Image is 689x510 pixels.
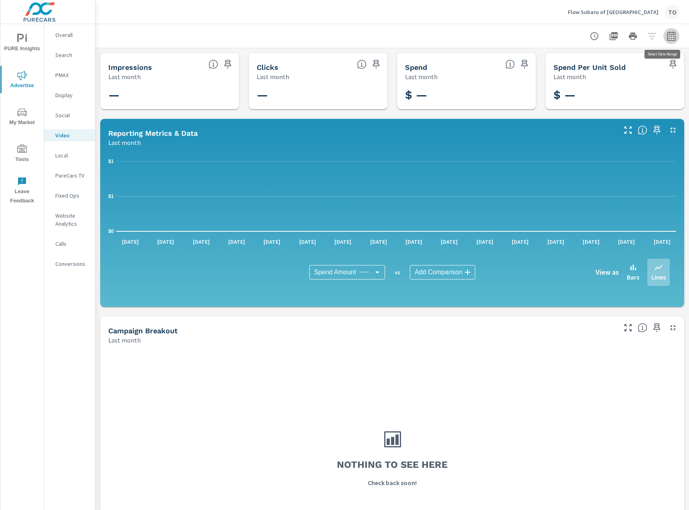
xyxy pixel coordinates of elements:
span: Spend Amount [314,268,356,276]
p: [DATE] [612,238,640,246]
div: Add Comparison [410,265,475,279]
p: Lines [651,272,666,282]
text: $0 [108,228,114,234]
span: Save this to your personalized report [370,58,383,71]
div: Spend Amount [309,265,385,279]
button: "Export Report to PDF" [606,28,622,44]
p: [DATE] [542,238,570,246]
p: Last month [553,72,586,82]
p: PureCars TV [55,171,89,180]
button: Print Report [625,28,641,44]
p: [DATE] [471,238,499,246]
span: Add Comparison [415,268,462,276]
span: The amount of money spent on advertising during the period. [505,59,515,69]
div: Video [44,129,95,141]
text: $1 [108,194,114,199]
p: [DATE] [506,238,534,246]
h3: — [108,88,231,102]
p: Website Analytics [55,212,89,228]
button: Make Fullscreen [622,321,634,334]
p: Display [55,91,89,99]
span: Save this to your personalized report [667,58,679,71]
p: Video [55,131,89,139]
span: My Market [3,108,41,127]
p: Last month [257,72,289,82]
h5: Clicks [257,63,278,71]
p: Search [55,51,89,59]
div: PMAX [44,69,95,81]
h3: $ — [553,88,676,102]
button: Minimize Widget [667,124,679,137]
p: Overall [55,31,89,39]
p: Flow Subaru of [GEOGRAPHIC_DATA] [568,8,659,16]
h5: Campaign Breakout [108,326,178,335]
span: The number of times an ad was clicked by a consumer. [357,59,367,69]
p: Last month [108,72,141,82]
p: Fixed Ops [55,192,89,200]
p: Local [55,151,89,159]
h3: — [257,88,379,102]
text: $1 [108,159,114,164]
p: [DATE] [648,238,676,246]
p: Calls [55,240,89,248]
div: PureCars TV [44,169,95,182]
span: The number of times an ad was shown on your behalf. [209,59,218,69]
span: Save this to your personalized report [650,124,663,137]
div: Fixed Ops [44,190,95,202]
span: Save this to your personalized report [518,58,531,71]
p: [DATE] [435,238,463,246]
span: Save this to your personalized report [650,321,663,334]
div: TO [665,5,679,19]
h5: Reporting Metrics & Data [108,129,198,137]
button: Make Fullscreen [622,124,634,137]
h5: Impressions [108,63,152,71]
div: Conversions [44,258,95,270]
p: Last month [405,72,438,82]
p: [DATE] [223,238,251,246]
span: Tools [3,145,41,164]
p: [DATE] [116,238,144,246]
p: Last month [108,335,141,345]
p: vs [385,269,410,276]
h3: $ — [405,88,528,102]
p: [DATE] [294,238,322,246]
div: Search [44,49,95,61]
div: Display [44,89,95,101]
p: [DATE] [258,238,286,246]
div: Calls [44,238,95,250]
p: Last month [108,138,141,147]
span: Advertise [3,71,41,90]
p: [DATE] [187,238,215,246]
h5: Spend [405,63,427,71]
p: [DATE] [329,238,357,246]
p: Bars [627,272,639,282]
span: Understand Video data over time and see how metrics compare to each other. [638,125,647,135]
span: PURE Insights [3,34,41,53]
button: Minimize Widget [667,321,679,334]
span: Leave Feedback [3,177,41,206]
p: Check back soon! [368,478,417,488]
p: [DATE] [400,238,428,246]
p: [DATE] [365,238,393,246]
div: Website Analytics [44,210,95,230]
div: Local [44,149,95,161]
span: This is a summary of Video performance results by campaign. Each column can be sorted. [638,323,647,333]
div: Overall [44,29,95,41]
span: Save this to your personalized report [221,58,234,71]
p: [DATE] [577,238,605,246]
div: Social [44,109,95,121]
h6: View as [596,268,619,276]
p: PMAX [55,71,89,79]
p: Social [55,111,89,119]
p: [DATE] [152,238,180,246]
h5: Spend Per Unit Sold [553,63,626,71]
div: nav menu [0,24,44,209]
h3: Nothing to see here [337,458,448,471]
p: Conversions [55,260,89,268]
